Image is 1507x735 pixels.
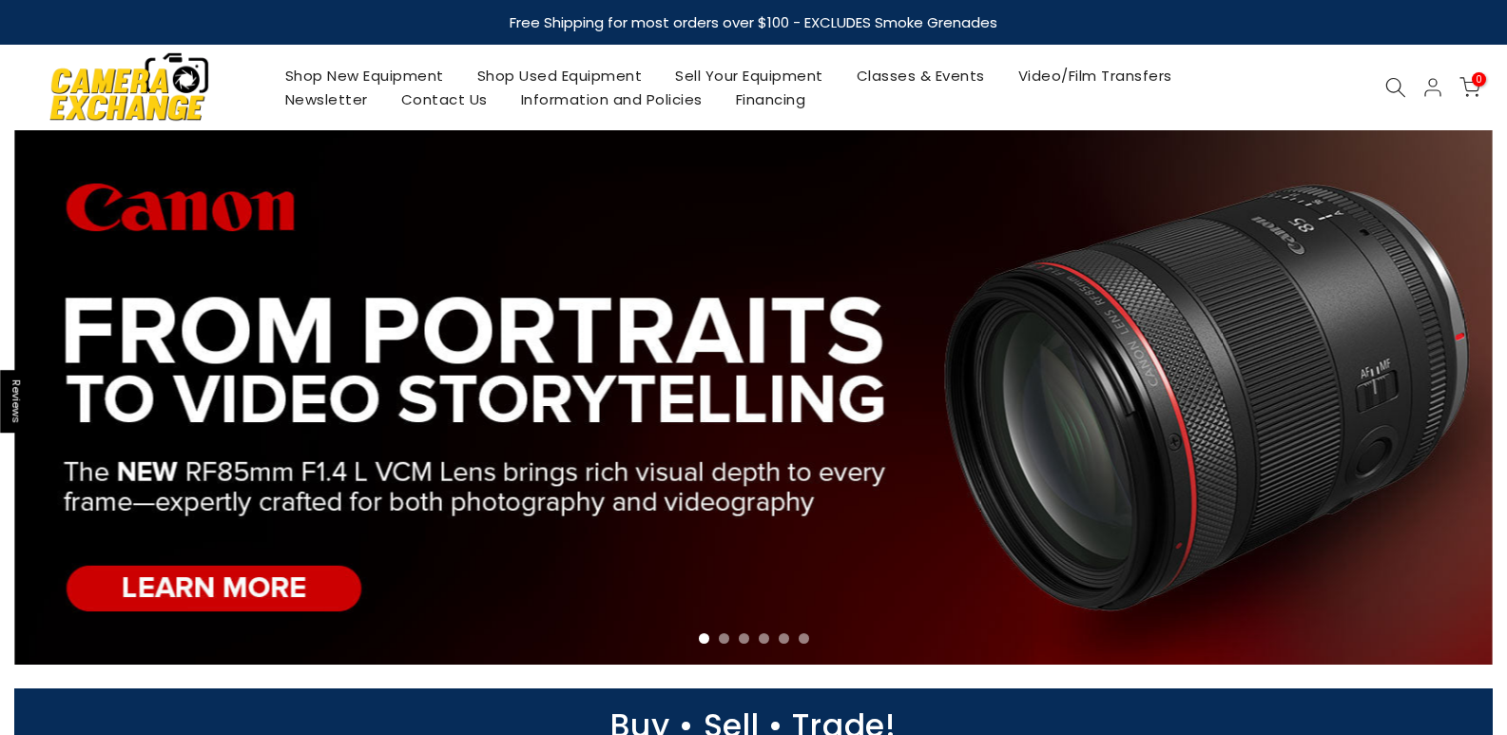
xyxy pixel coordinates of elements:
[1459,77,1480,98] a: 0
[719,87,822,111] a: Financing
[779,633,789,644] li: Page dot 5
[384,87,504,111] a: Contact Us
[268,64,460,87] a: Shop New Equipment
[759,633,769,644] li: Page dot 4
[504,87,719,111] a: Information and Policies
[5,717,1502,735] p: Buy • Sell • Trade!
[460,64,659,87] a: Shop Used Equipment
[510,12,997,32] strong: Free Shipping for most orders over $100 - EXCLUDES Smoke Grenades
[1472,72,1486,87] span: 0
[840,64,1001,87] a: Classes & Events
[1001,64,1188,87] a: Video/Film Transfers
[659,64,840,87] a: Sell Your Equipment
[799,633,809,644] li: Page dot 6
[719,633,729,644] li: Page dot 2
[699,633,709,644] li: Page dot 1
[268,87,384,111] a: Newsletter
[739,633,749,644] li: Page dot 3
